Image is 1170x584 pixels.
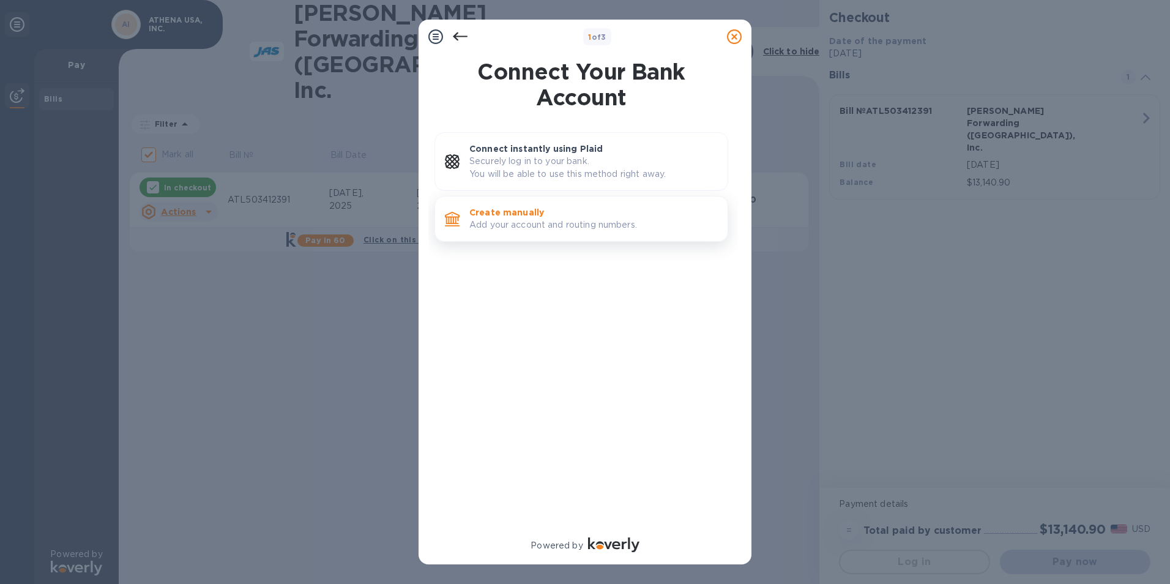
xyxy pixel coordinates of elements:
h1: Connect Your Bank Account [430,59,733,110]
b: of 3 [588,32,606,42]
p: Securely log in to your bank. You will be able to use this method right away. [469,155,718,181]
p: Add your account and routing numbers. [469,219,718,231]
span: 1 [588,32,591,42]
p: Connect instantly using Plaid [469,143,718,155]
img: Logo [588,537,639,552]
p: Powered by [531,539,583,552]
p: Create manually [469,206,718,219]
